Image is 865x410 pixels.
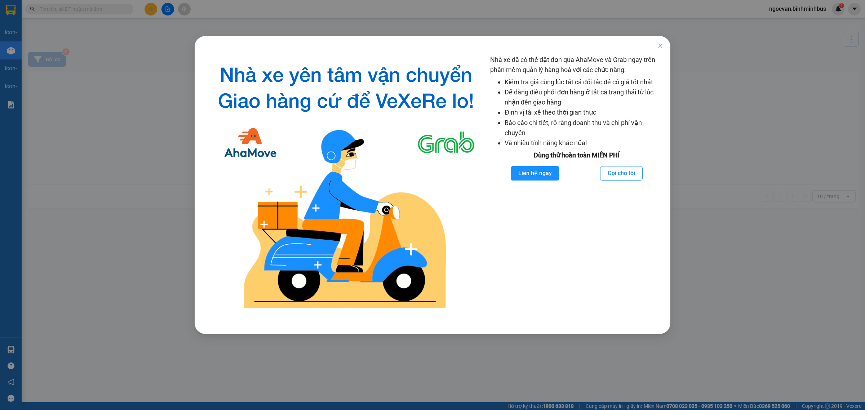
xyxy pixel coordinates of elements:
[505,77,663,87] li: Kiểm tra giá cùng lúc tất cả đối tác để có giá tốt nhất
[505,87,663,108] li: Dễ dàng điều phối đơn hàng ở tất cả trạng thái từ lúc nhận đến giao hàng
[608,169,635,178] span: Gọi cho tôi
[208,55,484,316] img: logo
[490,55,663,316] div: Nhà xe đã có thể đặt đơn qua AhaMove và Grab ngay trên phần mềm quản lý hàng hoá với các chức năng:
[505,118,663,138] li: Báo cáo chi tiết, rõ ràng doanh thu và chi phí vận chuyển
[505,138,663,148] li: Và nhiều tính năng khác nữa!
[650,36,670,56] button: Close
[511,166,559,181] button: Liên hệ ngay
[505,107,663,117] li: Định vị tài xế theo thời gian thực
[490,150,663,160] div: Dùng thử hoàn toàn MIỄN PHÍ
[657,43,663,49] span: close
[600,166,643,181] button: Gọi cho tôi
[518,169,552,178] span: Liên hệ ngay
